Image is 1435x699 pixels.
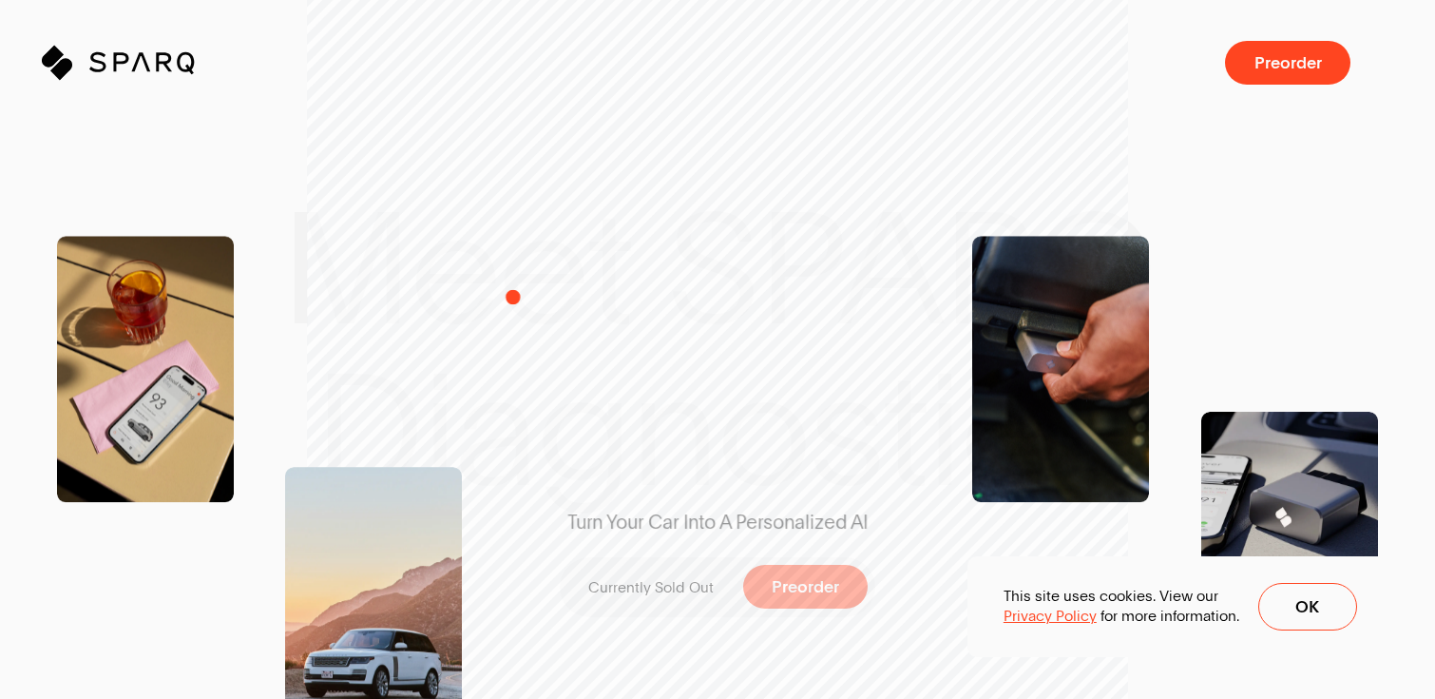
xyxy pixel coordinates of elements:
[1004,586,1239,627] p: This site uses cookies. View our for more information.
[1004,606,1097,626] a: Privacy Policy
[588,577,714,597] p: Currently Sold Out
[772,578,839,595] span: Preorder
[531,510,904,535] span: Turn Your Car Into A Personalized AI
[972,237,1149,503] img: SPARQ Diagnostics being inserting into an OBD Port
[1201,412,1378,565] img: Product Shot of a SPARQ Diagnostics Device
[1225,41,1350,85] button: Preorder a SPARQ Diagnostics Device
[567,510,868,535] span: Turn Your Car Into A Personalized AI
[743,565,869,609] button: Preorder
[1254,54,1322,71] span: Preorder
[1295,598,1319,615] span: Ok
[1258,583,1357,631] button: Ok
[57,237,234,503] img: SPARQ app open in an iPhone on the Table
